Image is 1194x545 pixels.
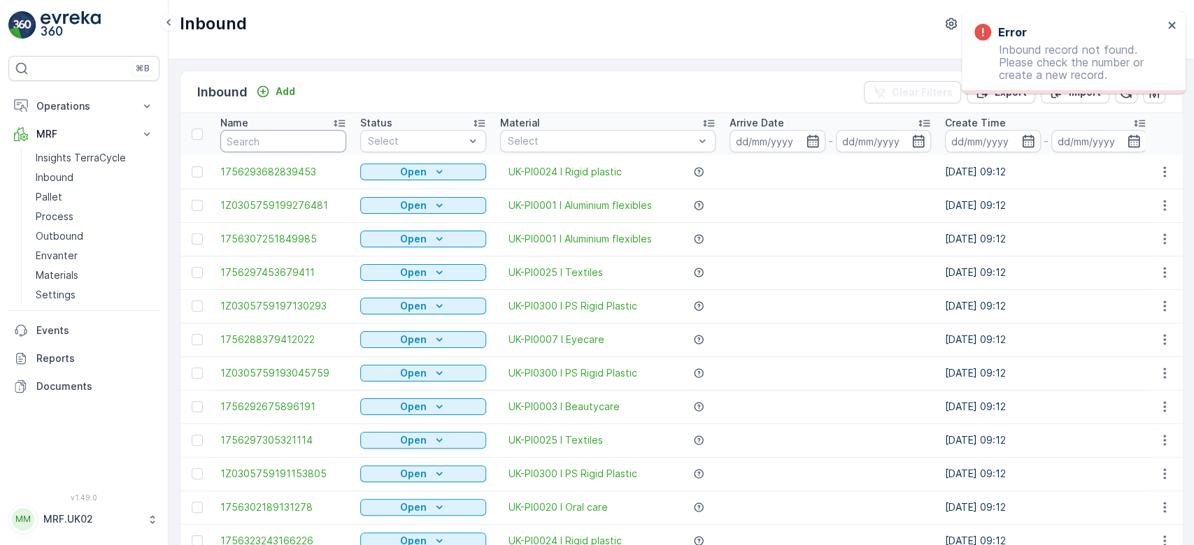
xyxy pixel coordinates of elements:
[59,344,239,356] span: UK-PI0018 I Name tags and lanynards
[78,298,91,310] span: 30
[220,433,346,447] a: 1756297305321114
[400,433,427,447] p: Open
[136,63,150,74] p: ⌘B
[43,512,140,526] p: MRF.UK02
[945,130,1041,152] input: dd/mm/yyyy
[509,467,637,481] a: UK-PI0300 I PS Rigid Plastic
[30,168,159,187] a: Inbound
[36,268,78,282] p: Materials
[8,344,159,372] a: Reports
[400,266,427,279] p: Open
[30,187,159,207] a: Pallet
[400,232,427,246] p: Open
[938,457,1153,490] td: [DATE] 09:12
[509,165,622,179] span: UK-PI0024 I Rigid plastic
[938,289,1153,323] td: [DATE] 09:12
[12,344,59,356] span: Material :
[938,356,1153,390] td: [DATE] 09:12
[1051,130,1147,152] input: dd/mm/yyyy
[36,288,76,302] p: Settings
[192,468,203,479] div: Toggle Row Selected
[400,366,427,380] p: Open
[12,229,46,241] span: Name :
[220,467,346,481] span: 1Z0305759191153805
[938,189,1153,222] td: [DATE] 09:12
[220,130,346,152] input: Search
[8,317,159,344] a: Events
[542,12,649,29] p: Parcel_UK02 #1533
[30,226,159,246] a: Outbound
[509,232,652,246] a: UK-PI0001 I Aluminium flexibles
[8,493,159,502] span: v 1.49.0
[36,127,132,141] p: MRF
[30,266,159,285] a: Materials
[400,467,427,481] p: Open
[220,299,346,313] a: 1Z0305759197130293
[945,116,1006,130] p: Create Time
[730,130,825,152] input: dd/mm/yyyy
[192,200,203,211] div: Toggle Row Selected
[192,267,203,278] div: Toggle Row Selected
[368,134,464,148] p: Select
[36,210,73,224] p: Process
[220,232,346,246] a: 1756307251849985
[360,197,486,214] button: Open
[509,500,608,514] span: UK-PI0020 I Oral care
[192,401,203,412] div: Toggle Row Selected
[36,151,126,165] p: Insights TerraCycle
[360,465,486,482] button: Open
[220,400,346,414] span: 1756292675896191
[400,165,427,179] p: Open
[360,365,486,381] button: Open
[180,13,247,35] p: Inbound
[509,333,604,347] a: UK-PI0007 I Eyecare
[938,222,1153,256] td: [DATE] 09:12
[360,163,486,180] button: Open
[41,11,101,39] img: logo_light-DOdMpM7g.png
[1044,133,1049,150] p: -
[220,366,346,380] a: 1Z0305759193045759
[509,198,652,212] span: UK-PI0001 I Aluminium flexibles
[360,116,392,130] p: Status
[192,502,203,513] div: Toggle Row Selected
[46,229,137,241] span: Parcel_UK02 #1533
[220,500,346,514] a: 1756302189131278
[8,372,159,400] a: Documents
[8,11,36,39] img: logo
[220,198,346,212] span: 1Z0305759199276481
[509,433,603,447] a: UK-PI0025 I Textiles
[892,85,953,99] p: Clear Filters
[12,508,34,530] div: MM
[938,323,1153,356] td: [DATE] 09:12
[8,120,159,148] button: MRF
[400,198,427,212] p: Open
[36,99,132,113] p: Operations
[220,266,346,279] a: 1756297453679411
[276,85,295,99] p: Add
[400,500,427,514] p: Open
[73,275,107,287] span: 194.94
[509,366,637,380] a: UK-PI0300 I PS Rigid Plastic
[192,300,203,312] div: Toggle Row Selected
[360,231,486,247] button: Open
[74,321,102,333] span: Pallet
[828,133,833,150] p: -
[938,390,1153,423] td: [DATE] 09:12
[12,252,82,264] span: Total Weight :
[360,398,486,415] button: Open
[36,190,62,204] p: Pallet
[360,499,486,516] button: Open
[220,165,346,179] a: 1756293682839453
[12,275,73,287] span: Net Weight :
[220,116,248,130] p: Name
[360,298,486,314] button: Open
[938,155,1153,189] td: [DATE] 09:12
